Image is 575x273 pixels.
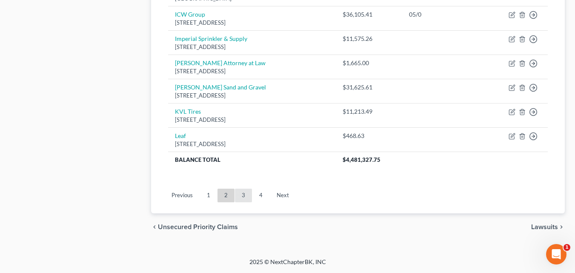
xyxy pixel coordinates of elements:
[343,107,396,116] div: $11,213.49
[531,224,565,230] button: Lawsuits chevron_right
[168,152,336,167] th: Balance Total
[175,116,329,124] div: [STREET_ADDRESS]
[252,189,269,202] a: 4
[175,11,205,18] a: ICW Group
[158,224,238,230] span: Unsecured Priority Claims
[175,83,266,91] a: [PERSON_NAME] Sand and Gravel
[558,224,565,230] i: chevron_right
[343,34,396,43] div: $11,575.26
[45,258,530,273] div: 2025 © NextChapterBK, INC
[151,224,158,230] i: chevron_left
[175,108,201,115] a: KVL Tires
[165,189,200,202] a: Previous
[217,189,235,202] a: 2
[564,244,570,251] span: 1
[531,224,558,230] span: Lawsuits
[546,244,566,264] iframe: Intercom live chat
[175,140,329,148] div: [STREET_ADDRESS]
[175,43,329,51] div: [STREET_ADDRESS]
[343,83,396,92] div: $31,625.61
[343,132,396,140] div: $468.63
[175,59,266,66] a: [PERSON_NAME] Attorney at Law
[175,19,329,27] div: [STREET_ADDRESS]
[343,156,380,163] span: $4,481,327.75
[200,189,217,202] a: 1
[151,224,238,230] button: chevron_left Unsecured Priority Claims
[235,189,252,202] a: 3
[343,10,396,19] div: $36,105.41
[175,67,329,75] div: [STREET_ADDRESS]
[270,189,296,202] a: Next
[175,132,186,139] a: Leaf
[175,92,329,100] div: [STREET_ADDRESS]
[175,35,247,42] a: Imperial Sprinkler & Supply
[343,59,396,67] div: $1,665.00
[409,10,475,19] div: 05/0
